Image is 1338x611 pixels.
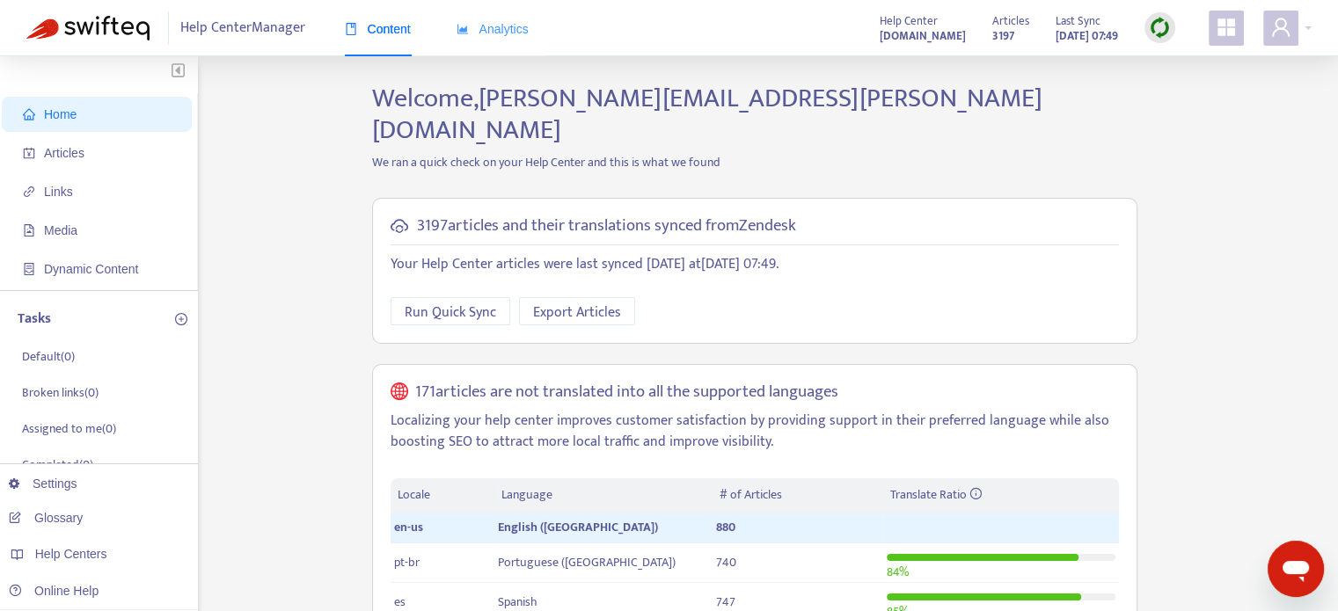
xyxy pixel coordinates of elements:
span: 740 [716,552,736,572]
span: Help Centers [35,547,107,561]
th: Language [494,478,713,513]
p: Tasks [18,309,51,330]
p: We ran a quick check on your Help Center and this is what we found [359,153,1151,171]
span: link [23,185,35,198]
button: Export Articles [519,297,635,325]
p: Assigned to me ( 0 ) [22,419,116,438]
th: Locale [391,478,494,513]
span: Dynamic Content [44,262,138,276]
span: Analytics [457,22,529,36]
span: Welcome, [PERSON_NAME][EMAIL_ADDRESS][PERSON_NAME][DOMAIN_NAME] [372,76,1042,152]
span: Last Sync [1056,11,1100,31]
th: # of Articles [713,478,882,513]
h5: 3197 articles and their translations synced from Zendesk [417,216,796,236]
span: Content [345,22,411,36]
span: Home [44,107,77,121]
span: Media [44,223,77,237]
a: Online Help [9,584,99,598]
img: Swifteq [26,16,150,40]
span: 880 [716,517,735,537]
p: Default ( 0 ) [22,347,75,366]
a: Glossary [9,511,83,525]
span: 84 % [887,562,909,582]
span: user [1270,17,1291,38]
h5: 171 articles are not translated into all the supported languages [415,382,838,403]
span: en-us [394,517,423,537]
span: cloud-sync [391,217,408,235]
span: English ([GEOGRAPHIC_DATA]) [498,517,658,537]
img: sync.dc5367851b00ba804db3.png [1149,17,1171,39]
span: book [345,23,357,35]
span: Run Quick Sync [405,302,496,324]
div: Translate Ratio [890,485,1112,505]
strong: 3197 [992,26,1014,46]
span: global [391,382,408,403]
iframe: Botón para iniciar la ventana de mensajería [1268,541,1324,597]
p: Localizing your help center improves customer satisfaction by providing support in their preferre... [391,411,1119,453]
p: Broken links ( 0 ) [22,383,99,402]
span: Articles [44,146,84,160]
span: container [23,263,35,275]
span: plus-circle [175,313,187,325]
span: Portuguese ([GEOGRAPHIC_DATA]) [498,552,676,572]
span: account-book [23,147,35,159]
p: Your Help Center articles were last synced [DATE] at [DATE] 07:49 . [391,254,1119,275]
button: Run Quick Sync [391,297,510,325]
a: [DOMAIN_NAME] [880,25,966,46]
a: Settings [9,476,77,491]
span: Export Articles [533,302,621,324]
span: Help Center Manager [180,11,305,45]
span: Links [44,185,73,199]
span: appstore [1216,17,1237,38]
span: file-image [23,224,35,236]
strong: [DATE] 07:49 [1056,26,1118,46]
span: home [23,108,35,120]
span: pt-br [394,552,420,572]
p: Completed ( 0 ) [22,455,93,474]
span: Articles [992,11,1029,31]
span: Help Center [880,11,938,31]
span: area-chart [457,23,469,35]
